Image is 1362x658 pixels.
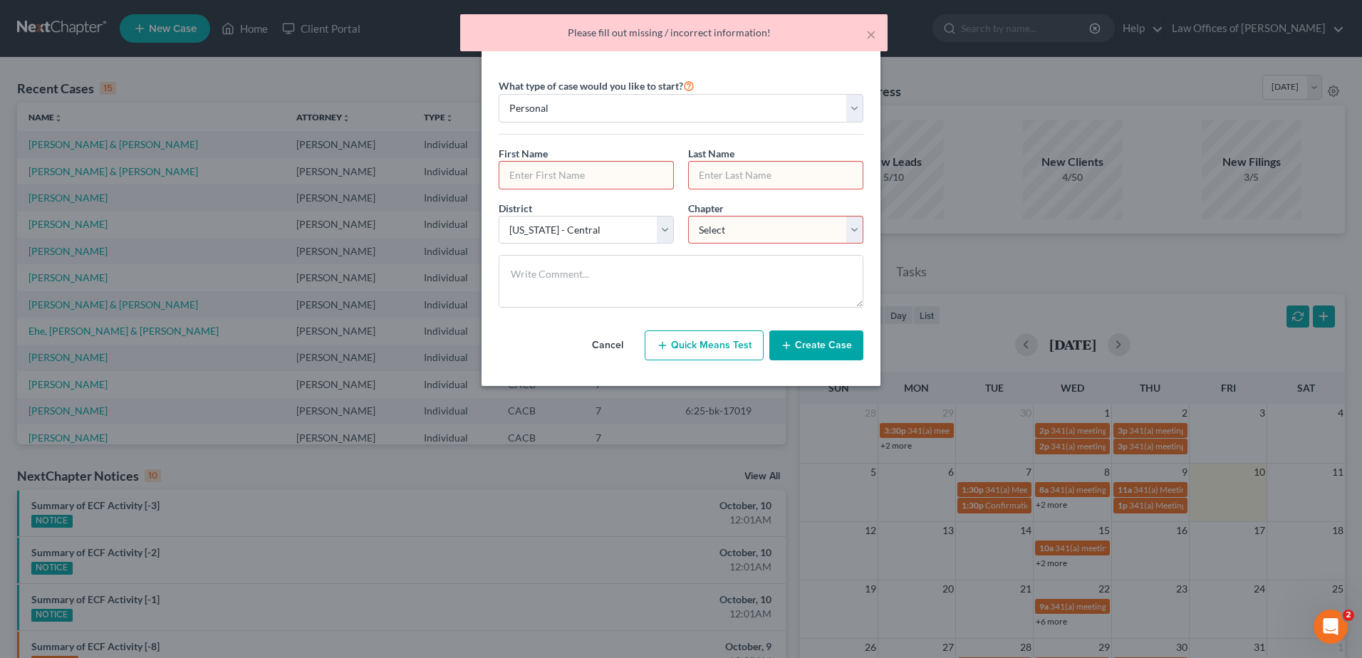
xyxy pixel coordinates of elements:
input: Enter First Name [499,162,673,189]
button: Quick Means Test [645,330,764,360]
button: × [866,26,876,43]
label: What type of case would you like to start? [499,77,695,94]
span: Chapter [688,202,724,214]
span: First Name [499,147,548,160]
iframe: Intercom live chat [1314,610,1348,644]
div: Please fill out missing / incorrect information! [472,26,876,40]
span: 2 [1343,610,1354,621]
span: Last Name [688,147,734,160]
input: Enter Last Name [689,162,863,189]
span: District [499,202,532,214]
button: Cancel [576,331,639,360]
button: Create Case [769,330,863,360]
